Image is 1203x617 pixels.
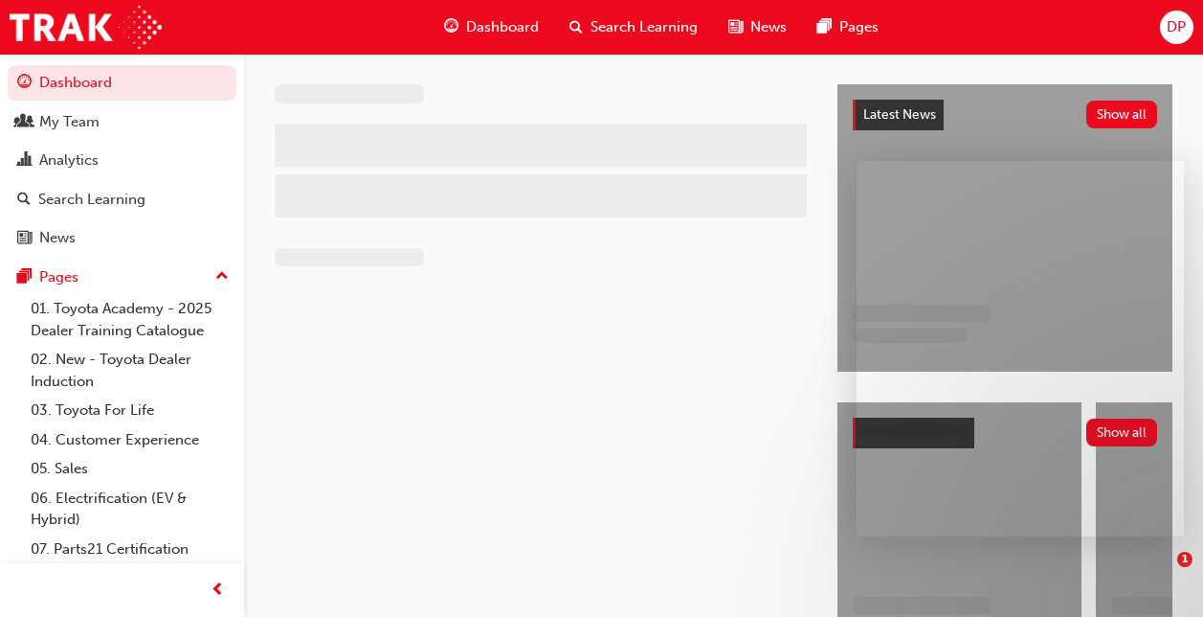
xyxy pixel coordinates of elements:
a: Dashboard [8,65,236,101]
span: chart-icon [17,152,32,170]
a: Analytics [8,143,236,178]
button: DashboardMy TeamAnalyticsSearch LearningNews [8,61,236,260]
span: guage-icon [444,15,458,39]
a: 04. Customer Experience [23,425,236,455]
a: guage-iconDashboard [429,8,554,47]
span: people-icon [17,114,32,131]
a: news-iconNews [713,8,802,47]
a: 03. Toyota For Life [23,396,236,425]
span: Pages [839,16,879,38]
button: DP [1160,11,1193,44]
span: news-icon [728,15,743,39]
a: Search Learning [8,182,236,217]
iframe: Intercom live chat message [857,161,1184,537]
span: 1 [1177,552,1192,567]
span: prev-icon [211,579,225,603]
button: Pages [8,260,236,295]
span: news-icon [17,230,32,247]
a: search-iconSearch Learning [554,8,713,47]
span: pages-icon [17,269,32,286]
div: News [39,227,76,249]
span: search-icon [569,15,583,39]
span: Dashboard [466,16,539,38]
a: Latest NewsShow all [853,100,1157,130]
div: Analytics [39,149,99,171]
a: pages-iconPages [802,8,894,47]
iframe: Intercom live chat [1138,552,1184,598]
div: Pages [39,266,78,288]
span: up-icon [215,264,229,289]
a: Show all [853,418,1157,448]
div: My Team [39,111,100,133]
span: guage-icon [17,75,32,92]
span: News [750,16,787,38]
button: Show all [1086,101,1158,128]
span: Search Learning [590,16,698,38]
div: Search Learning [38,189,145,211]
a: News [8,220,236,256]
span: Latest News [863,106,936,123]
a: 07. Parts21 Certification [23,535,236,564]
a: 01. Toyota Academy - 2025 Dealer Training Catalogue [23,294,236,345]
span: DP [1167,16,1186,38]
a: 06. Electrification (EV & Hybrid) [23,484,236,535]
span: search-icon [17,192,31,209]
span: pages-icon [817,15,832,39]
a: 05. Sales [23,454,236,484]
img: Trak [10,6,162,49]
a: My Team [8,104,236,140]
a: 02. New - Toyota Dealer Induction [23,345,236,396]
